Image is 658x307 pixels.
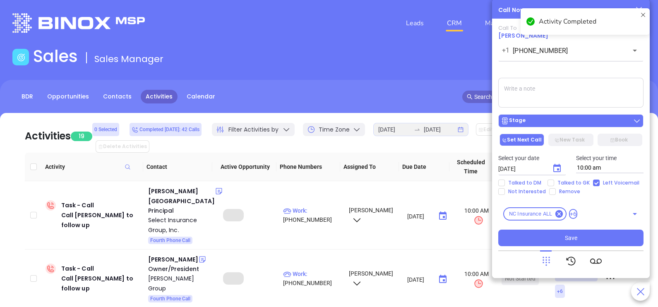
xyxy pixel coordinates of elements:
span: 10:00 AM [459,206,495,225]
button: Choose date, selected date is Sep 27, 2025 [549,160,565,177]
p: [PHONE_NUMBER] [283,269,341,288]
span: +6 [569,209,577,219]
p: +1 [502,46,509,55]
a: Calendar [182,90,220,103]
button: Choose date, selected date is Sep 25, 2025 [435,271,451,288]
span: Call To [498,24,517,32]
span: search [467,94,473,100]
a: CRM [444,15,465,31]
img: logo [12,13,145,33]
div: Owner/President [148,264,212,273]
span: + 6 [557,287,563,296]
span: NC Insurance ALL [504,210,557,218]
span: 10:00 AM [459,269,495,289]
div: Activity Completed [539,17,637,26]
div: Activities [25,129,71,144]
span: to [414,126,420,133]
div: Task - Call [61,200,142,230]
div: Task - Call [61,264,142,293]
button: Open [629,208,641,220]
span: Sales Manager [94,53,163,65]
button: Stage [498,114,644,127]
span: 0 Selected [94,125,117,134]
div: NC Insurance ALL [503,207,567,221]
span: Left Voicemail [600,180,643,186]
span: swap-right [414,126,420,133]
a: Select Insurance Group, Inc. [148,215,212,235]
th: Phone Numbers [276,153,340,181]
input: Start date [378,125,411,134]
div: Call Now [498,6,525,14]
p: Select your date [498,153,566,163]
a: Opportunities [42,90,94,103]
div: Call [PERSON_NAME] to follow up [61,273,142,293]
a: Activities [141,90,178,103]
input: Enter phone number or name [513,46,617,55]
span: Not Interested [505,188,549,195]
button: Open [629,45,641,56]
span: Remove [556,188,584,195]
input: Search… [474,92,622,101]
button: Book [598,134,642,146]
span: Talked to GK [554,180,593,186]
button: Delete Activities [96,140,149,153]
span: [PERSON_NAME] [348,270,393,286]
th: Due Date [399,153,449,181]
button: New Task [548,134,593,146]
h1: Sales [33,46,78,66]
a: Marketing [482,15,519,31]
button: Save [498,230,644,246]
div: [PERSON_NAME] [148,254,198,264]
a: [PERSON_NAME] [498,31,548,40]
th: Active Opportunity [212,153,276,181]
th: Scheduled Time [449,153,492,181]
input: MM/DD/YYYY [407,275,431,283]
th: Contact [143,153,212,181]
button: Edit Due Date [476,123,522,136]
div: Principal [148,206,212,215]
a: [PERSON_NAME] Group [148,273,212,293]
span: Fourth Phone Call [150,294,190,303]
input: End date [424,125,456,134]
span: Fourth Phone Call [150,236,190,245]
span: Activity [45,162,140,171]
button: Set Next Call [500,134,544,146]
a: BDR [17,90,38,103]
span: Filter Activities by [228,125,279,134]
div: [PERSON_NAME][GEOGRAPHIC_DATA] [148,186,215,206]
p: Select your time [576,153,644,163]
span: [PERSON_NAME] [348,207,393,223]
a: Contacts [98,90,137,103]
div: Call [PERSON_NAME] to follow up [61,210,142,230]
span: Work : [283,207,307,214]
span: Work : [283,271,307,277]
span: 19 [71,132,92,141]
p: [PHONE_NUMBER] [283,206,341,224]
div: Stage [501,117,526,125]
span: Time Zone [319,125,350,134]
button: Choose date, selected date is Sep 25, 2025 [435,208,451,224]
span: Save [565,233,577,242]
th: Assigned To [340,153,399,181]
span: Talked to DM [505,180,545,186]
span: Completed [DATE]: 42 Calls [132,125,199,134]
div: Not Started [505,272,536,285]
input: MM/DD/YYYY [407,212,431,220]
a: Leads [403,15,427,31]
input: MM/DD/YYYY [498,165,545,173]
